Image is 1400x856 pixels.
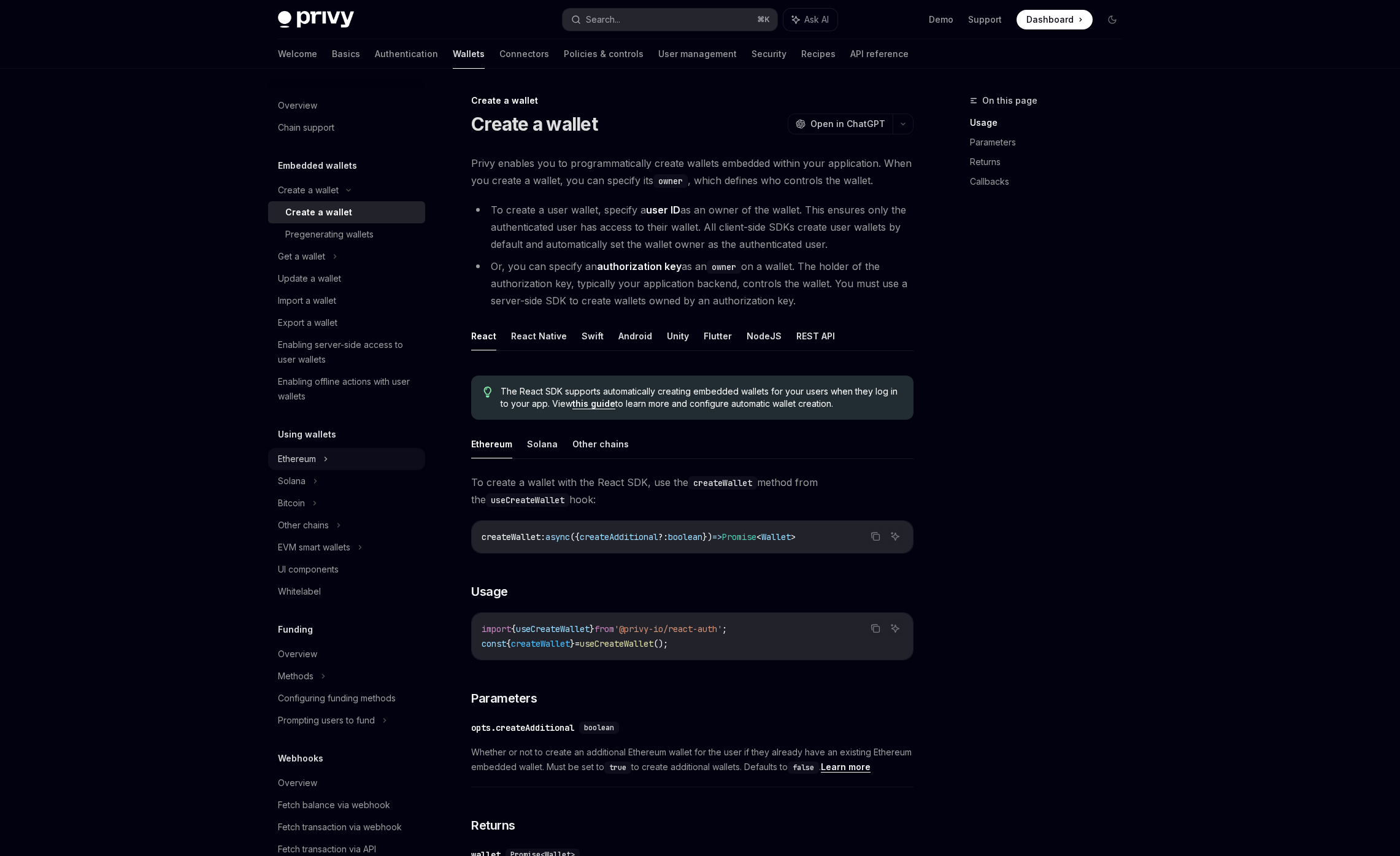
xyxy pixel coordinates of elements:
[471,817,515,834] span: Returns
[278,11,354,28] img: dark logo
[268,268,425,290] a: Update a wallet
[707,260,741,274] code: owner
[796,322,835,350] button: REST API
[564,39,644,69] a: Policies & controls
[268,772,425,794] a: Overview
[614,623,722,634] span: '@privy-io/react-auth'
[572,430,629,458] button: Other chains
[482,623,511,634] span: import
[752,39,787,69] a: Security
[867,620,883,636] button: Copy the contents from the code block
[516,623,590,634] span: useCreateWallet
[791,531,796,542] span: >
[278,669,313,684] div: Methods
[268,117,425,139] a: Chain support
[511,623,516,634] span: {
[618,322,652,350] button: Android
[747,322,782,350] button: NodeJS
[268,643,425,665] a: Overview
[499,39,549,69] a: Connectors
[756,531,761,542] span: <
[575,638,580,649] span: =
[268,223,425,245] a: Pregenerating wallets
[278,518,329,533] div: Other chains
[278,713,375,728] div: Prompting users to fund
[810,118,885,130] span: Open in ChatGPT
[278,158,357,173] h5: Embedded wallets
[278,39,317,69] a: Welcome
[1102,10,1122,29] button: Toggle dark mode
[375,39,438,69] a: Authentication
[712,531,722,542] span: =>
[1017,10,1093,29] a: Dashboard
[278,374,418,404] div: Enabling offline actions with user wallets
[658,39,737,69] a: User management
[278,540,350,555] div: EVM smart wallets
[471,745,913,774] span: Whether or not to create an additional Ethereum wallet for the user if they already have an exist...
[471,155,913,189] span: Privy enables you to programmatically create wallets embedded within your application. When you c...
[471,201,913,253] li: To create a user wallet, specify a as an owner of the wallet. This ensures only the authenticated...
[572,398,615,409] a: this guide
[332,39,360,69] a: Basics
[471,430,512,458] button: Ethereum
[970,172,1132,191] a: Callbacks
[968,13,1002,26] a: Support
[268,290,425,312] a: Import a wallet
[867,528,883,544] button: Copy the contents from the code block
[540,531,545,542] span: :
[471,113,598,135] h1: Create a wallet
[278,647,317,661] div: Overview
[722,531,756,542] span: Promise
[278,776,317,790] div: Overview
[268,312,425,334] a: Export a wallet
[887,620,903,636] button: Ask AI
[1026,13,1074,26] span: Dashboard
[453,39,485,69] a: Wallets
[982,93,1037,108] span: On this page
[278,452,316,466] div: Ethereum
[268,94,425,117] a: Overview
[268,371,425,407] a: Enabling offline actions with user wallets
[471,583,508,600] span: Usage
[278,496,305,511] div: Bitcoin
[850,39,909,69] a: API reference
[594,623,614,634] span: from
[278,427,336,442] h5: Using wallets
[278,584,321,599] div: Whitelabel
[586,12,620,27] div: Search...
[970,113,1132,133] a: Usage
[570,531,580,542] span: ({
[501,385,901,410] span: The React SDK supports automatically creating embedded wallets for your users when they log in to...
[278,249,325,264] div: Get a wallet
[668,531,702,542] span: boolean
[268,794,425,816] a: Fetch balance via webhook
[582,322,604,350] button: Swift
[278,474,306,488] div: Solana
[482,638,506,649] span: const
[580,638,653,649] span: useCreateWallet
[483,387,492,398] svg: Tip
[471,258,913,309] li: Or, you can specify an as an on a wallet. The holder of the authorization key, typically your app...
[278,691,396,706] div: Configuring funding methods
[278,337,418,367] div: Enabling server-side access to user wallets
[761,531,791,542] span: Wallet
[285,205,352,220] div: Create a wallet
[757,15,770,25] span: ⌘ K
[278,293,336,308] div: Import a wallet
[278,798,390,812] div: Fetch balance via webhook
[278,98,317,113] div: Overview
[268,558,425,580] a: UI components
[970,152,1132,172] a: Returns
[278,271,341,286] div: Update a wallet
[511,322,567,350] button: React Native
[563,9,777,31] button: Search...⌘K
[584,723,614,733] span: boolean
[722,623,727,634] span: ;
[570,638,575,649] span: }
[268,816,425,838] a: Fetch transaction via webhook
[604,762,631,774] code: true
[268,580,425,603] a: Whitelabel
[658,531,668,542] span: ?:
[783,9,837,31] button: Ask AI
[887,528,903,544] button: Ask AI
